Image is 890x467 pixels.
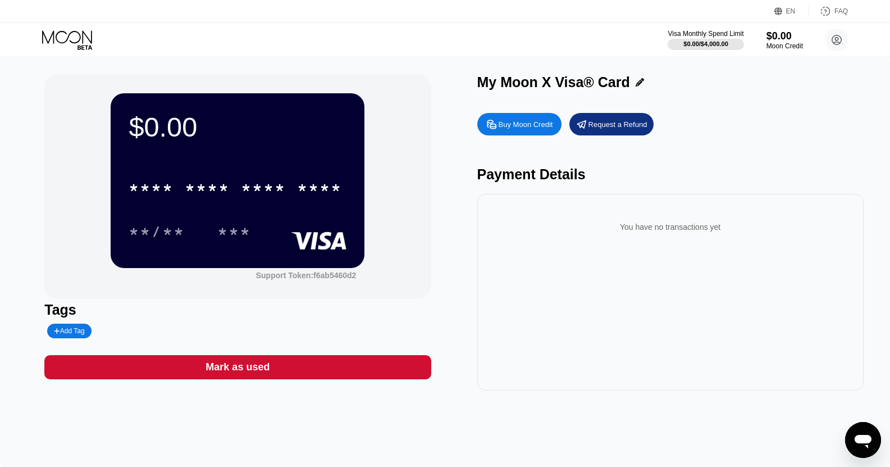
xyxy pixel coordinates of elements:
[588,120,647,129] div: Request a Refund
[477,113,562,135] div: Buy Moon Credit
[54,327,84,335] div: Add Tag
[486,211,855,243] div: You have no transactions yet
[668,30,743,50] div: Visa Monthly Spend Limit$0.00/$4,000.00
[477,74,630,90] div: My Moon X Visa® Card
[834,7,848,15] div: FAQ
[44,302,431,318] div: Tags
[47,324,91,338] div: Add Tag
[256,271,357,280] div: Support Token: f6ab5460d2
[206,361,270,374] div: Mark as used
[499,120,553,129] div: Buy Moon Credit
[256,271,357,280] div: Support Token:f6ab5460d2
[845,422,881,458] iframe: Кнопка запуска окна обмена сообщениями
[786,7,796,15] div: EN
[477,166,864,183] div: Payment Details
[766,30,803,50] div: $0.00Moon Credit
[766,30,803,42] div: $0.00
[809,6,848,17] div: FAQ
[44,355,431,379] div: Mark as used
[683,40,728,47] div: $0.00 / $4,000.00
[766,42,803,50] div: Moon Credit
[129,111,346,143] div: $0.00
[569,113,654,135] div: Request a Refund
[668,30,743,38] div: Visa Monthly Spend Limit
[774,6,809,17] div: EN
